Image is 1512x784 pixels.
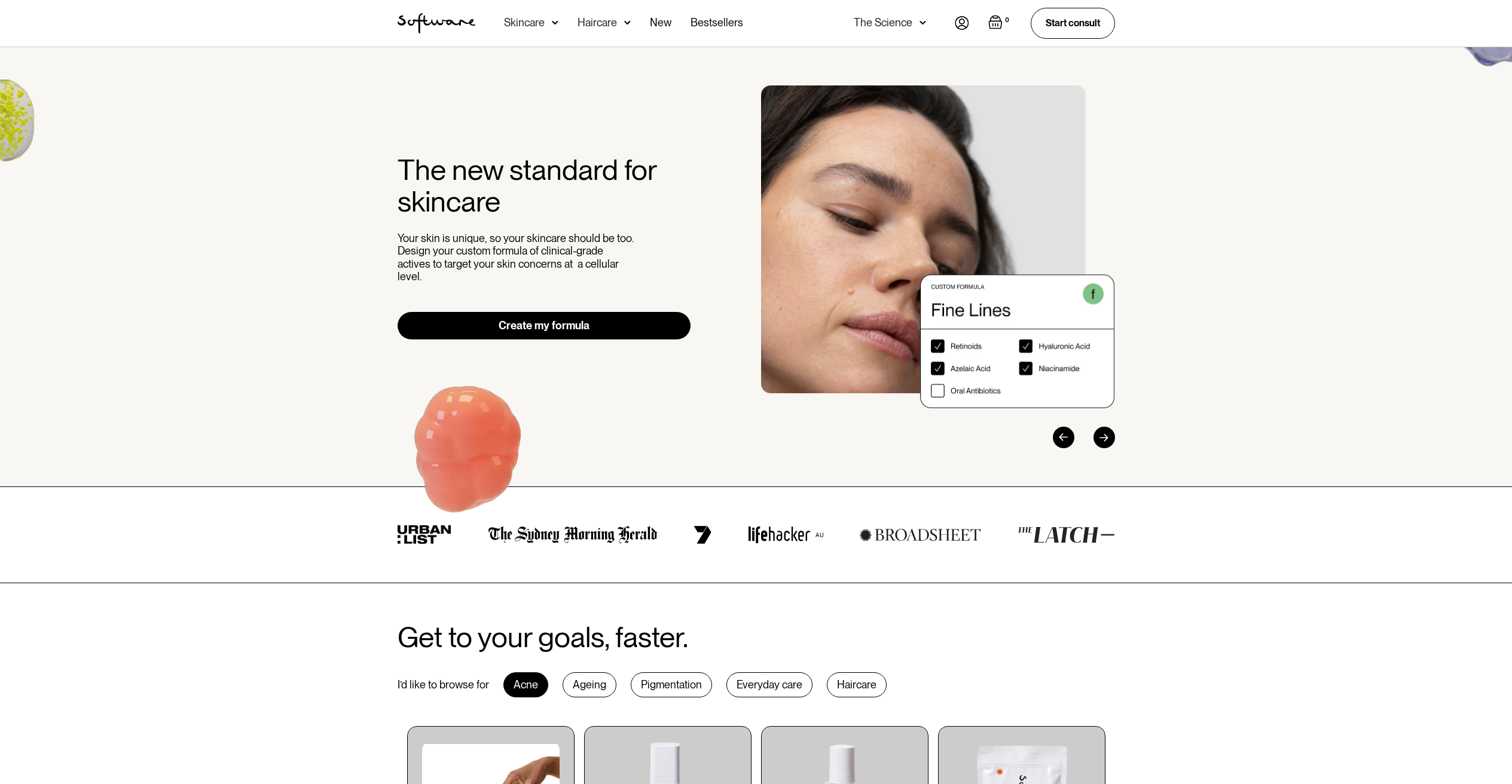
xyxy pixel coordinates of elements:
img: lifehacker logo [748,526,823,544]
p: Your skin is unique, so your skincare should be too. Design your custom formula of clinical-grade... [398,232,637,283]
a: Start consult [1031,8,1115,38]
div: Skincare [504,17,545,29]
div: Everyday care [726,672,812,697]
div: Previous slide [1053,427,1074,448]
img: the Sydney morning herald logo [488,526,658,544]
img: broadsheet logo [860,528,981,541]
a: Open empty cart [988,15,1012,32]
div: The Science [854,17,912,29]
a: home [398,13,475,33]
div: Haircare [578,17,617,29]
div: Haircare [827,672,887,697]
img: Software Logo [398,13,475,33]
img: urban list logo [398,525,452,544]
div: Acne [503,672,548,697]
div: 0 [1003,15,1012,26]
img: arrow down [920,17,926,29]
div: I’d like to browse for [398,678,489,691]
div: Next slide [1093,427,1115,448]
h2: Get to your goals, faster. [398,621,688,653]
img: Hydroquinone (skin lightening agent) [393,380,542,526]
h2: The new standard for skincare [398,154,691,218]
a: Create my formula [398,312,691,339]
div: 2 / 3 [761,85,1115,408]
img: the latch logo [1018,526,1114,543]
div: Ageing [563,672,616,697]
div: Pigmentation [631,672,712,697]
img: arrow down [624,17,631,29]
img: arrow down [552,17,558,29]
